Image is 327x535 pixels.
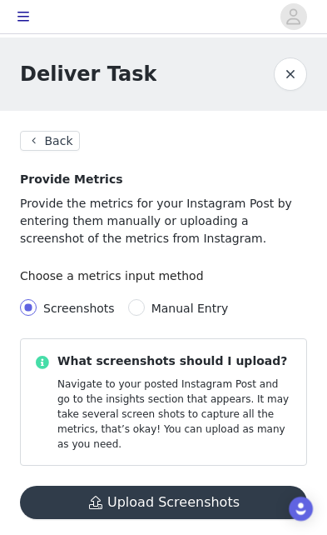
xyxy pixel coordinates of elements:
span: Screenshots [43,302,115,315]
h4: Provide Metrics [20,171,307,188]
button: Back [20,131,80,151]
h1: Deliver Task [20,59,156,89]
label: Choose a metrics input method [20,269,204,282]
p: Navigate to your posted Instagram Post and go to the insights section that appears. It may take s... [57,377,293,452]
button: Upload Screenshots [20,486,307,519]
div: Open Intercom Messenger [289,497,313,521]
span: Upload Screenshots [20,497,307,510]
p: Provide the metrics for your Instagram Post by entering them manually or uploading a screenshot o... [20,195,307,247]
span: Manual Entry [151,302,229,315]
div: avatar [285,3,301,30]
p: What screenshots should I upload? [57,352,293,370]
